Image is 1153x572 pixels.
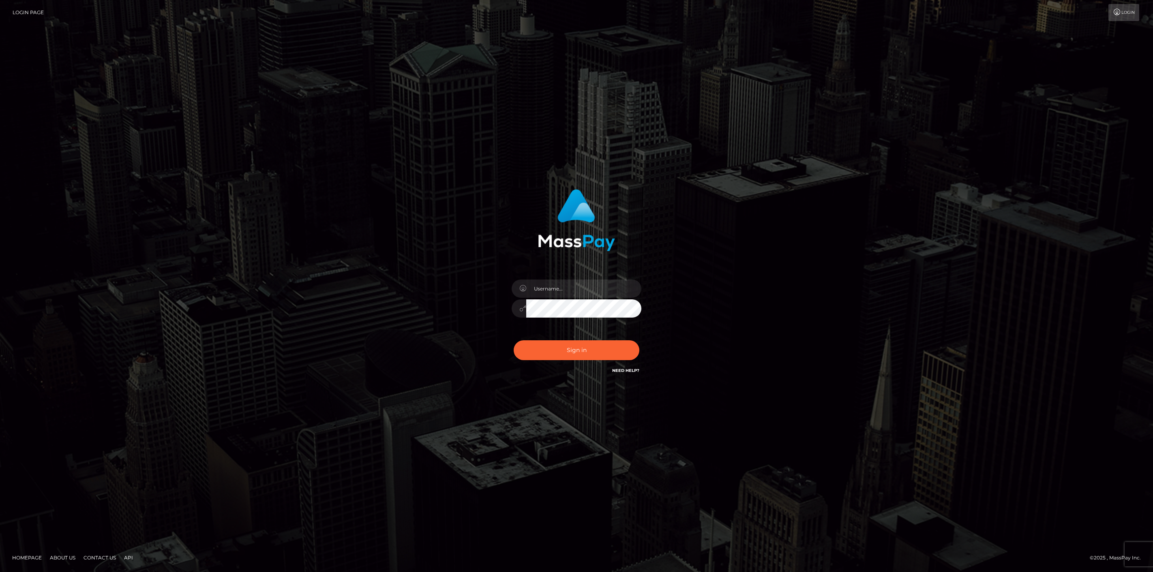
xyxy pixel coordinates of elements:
[13,4,44,21] a: Login Page
[1090,553,1147,562] div: © 2025 , MassPay Inc.
[514,340,639,360] button: Sign in
[121,551,136,564] a: API
[612,368,639,373] a: Need Help?
[9,551,45,564] a: Homepage
[47,551,79,564] a: About Us
[526,280,641,298] input: Username...
[538,189,615,251] img: MassPay Login
[80,551,119,564] a: Contact Us
[1108,4,1139,21] a: Login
